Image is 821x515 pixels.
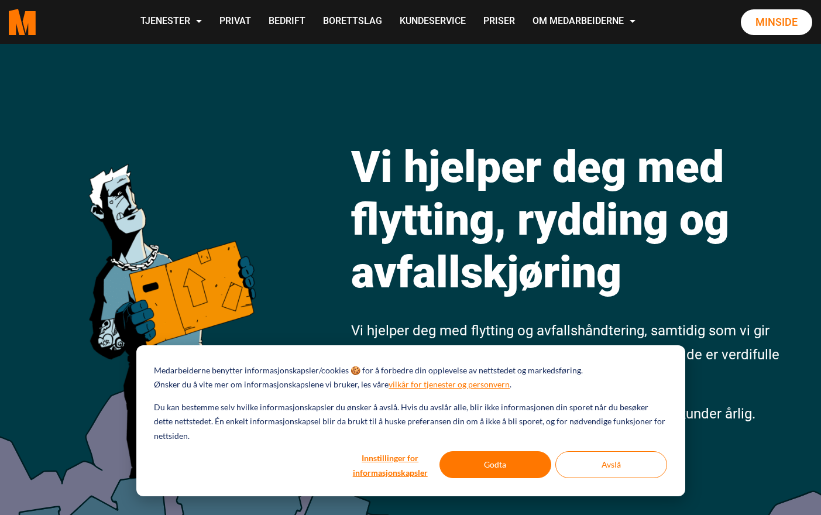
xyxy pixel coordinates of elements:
[154,363,583,378] p: Medarbeiderne benytter informasjonskapsler/cookies 🍪 for å forbedre din opplevelse av nettstedet ...
[351,322,779,387] span: Vi hjelper deg med flytting og avfallshåndtering, samtidig som vi gir mennesker med rusbakgrunn e...
[314,1,391,43] a: Borettslag
[154,377,511,392] p: Ønsker du å vite mer om informasjonskapslene vi bruker, les våre .
[524,1,644,43] a: Om Medarbeiderne
[132,1,211,43] a: Tjenester
[154,400,667,444] p: Du kan bestemme selv hvilke informasjonskapsler du ønsker å avslå. Hvis du avslår alle, blir ikke...
[136,345,685,496] div: Cookie banner
[77,114,265,478] img: medarbeiderne man icon optimized
[260,1,314,43] a: Bedrift
[345,451,435,478] button: Innstillinger for informasjonskapsler
[211,1,260,43] a: Privat
[351,140,812,298] h1: Vi hjelper deg med flytting, rydding og avfallskjøring
[475,1,524,43] a: Priser
[391,1,475,43] a: Kundeservice
[439,451,551,478] button: Godta
[741,9,812,35] a: Minside
[389,377,510,392] a: vilkår for tjenester og personvern
[555,451,667,478] button: Avslå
